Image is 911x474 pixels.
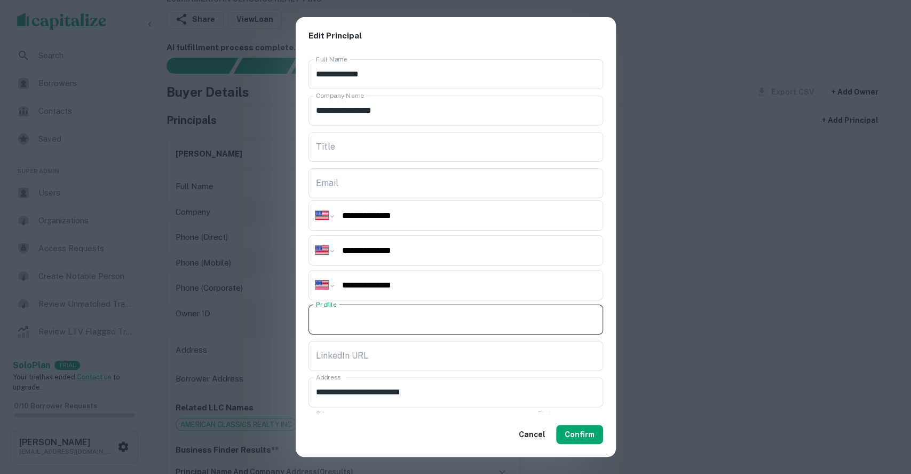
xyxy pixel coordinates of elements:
[858,388,911,440] iframe: Chat Widget
[537,409,554,418] label: State
[316,300,336,309] label: Profile
[296,17,616,55] h2: Edit Principal
[316,91,364,100] label: Company Name
[316,55,347,64] label: Full Name
[514,425,550,444] button: Cancel
[556,425,603,444] button: Confirm
[316,409,328,418] label: City
[316,372,340,382] label: Address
